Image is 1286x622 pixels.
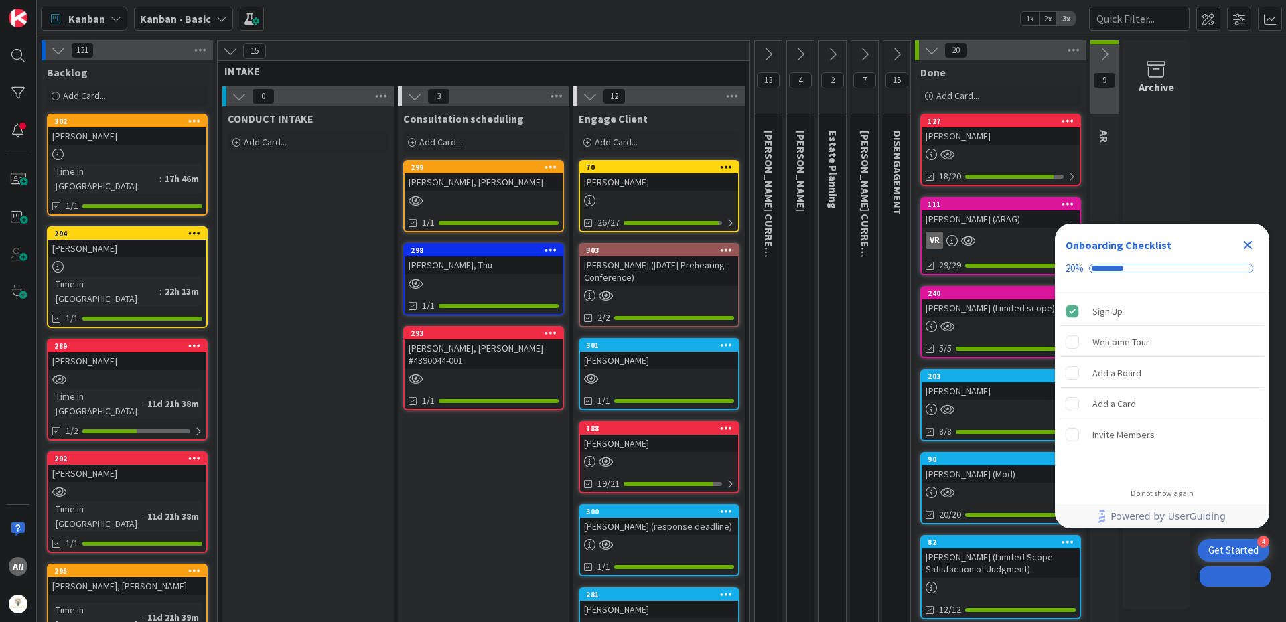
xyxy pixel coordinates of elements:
[580,339,738,369] div: 301[PERSON_NAME]
[1066,262,1084,275] div: 20%
[939,258,961,273] span: 29/29
[427,88,450,104] span: 3
[405,244,563,274] div: 298[PERSON_NAME], Thu
[1092,396,1136,412] div: Add a Card
[405,161,563,173] div: 299
[580,339,738,352] div: 301
[920,197,1081,275] a: 111[PERSON_NAME] (ARAG)VR29/29
[1111,508,1226,524] span: Powered by UserGuiding
[405,339,563,369] div: [PERSON_NAME], [PERSON_NAME] #4390044-001
[586,507,738,516] div: 300
[1092,334,1149,350] div: Welcome Tour
[52,501,142,531] div: Time in [GEOGRAPHIC_DATA]
[920,114,1081,186] a: 127[PERSON_NAME]18/20
[603,88,626,104] span: 12
[48,453,206,465] div: 292
[243,43,266,59] span: 15
[66,311,78,325] span: 1/1
[405,161,563,191] div: 299[PERSON_NAME], [PERSON_NAME]
[54,566,206,576] div: 295
[580,506,738,518] div: 300
[891,131,904,215] span: DISENGAGEMENT
[48,565,206,595] div: 295[PERSON_NAME], [PERSON_NAME]
[597,216,620,230] span: 26/27
[922,115,1080,145] div: 127[PERSON_NAME]
[159,284,161,299] span: :
[757,72,780,88] span: 13
[580,435,738,452] div: [PERSON_NAME]
[922,198,1080,228] div: 111[PERSON_NAME] (ARAG)
[928,538,1080,547] div: 82
[68,11,105,27] span: Kanban
[1055,504,1269,528] div: Footer
[1057,12,1075,25] span: 3x
[252,88,275,104] span: 0
[1208,544,1259,557] div: Get Started
[52,389,142,418] div: Time in [GEOGRAPHIC_DATA]
[580,161,738,173] div: 70
[586,341,738,350] div: 301
[922,287,1080,299] div: 240
[224,64,733,78] span: INTAKE
[922,287,1080,317] div: 240[PERSON_NAME] (Limited scope)
[1139,79,1174,95] div: Archive
[1060,389,1264,418] div: Add a Card is incomplete.
[1093,72,1116,88] span: 9
[419,136,462,148] span: Add Card...
[54,341,206,351] div: 289
[52,164,159,193] div: Time in [GEOGRAPHIC_DATA]
[422,216,435,230] span: 1/1
[762,131,776,305] span: KRISTI CURRENT CLIENTS
[54,229,206,238] div: 294
[1021,12,1039,25] span: 1x
[1092,365,1141,381] div: Add a Board
[63,90,106,102] span: Add Card...
[789,72,812,88] span: 4
[66,199,78,213] span: 1/1
[579,160,739,232] a: 70[PERSON_NAME]26/27
[853,72,876,88] span: 7
[794,131,808,212] span: KRISTI PROBATE
[580,256,738,286] div: [PERSON_NAME] ([DATE] Prehearing Conference)
[597,477,620,491] span: 19/21
[928,200,1080,209] div: 111
[586,163,738,172] div: 70
[928,289,1080,298] div: 240
[142,396,144,411] span: :
[48,465,206,482] div: [PERSON_NAME]
[54,116,206,126] div: 302
[140,12,211,25] b: Kanban - Basic
[411,329,563,338] div: 293
[580,244,738,256] div: 303
[928,372,1080,381] div: 203
[48,127,206,145] div: [PERSON_NAME]
[1055,224,1269,528] div: Checklist Container
[944,42,967,58] span: 20
[586,246,738,255] div: 303
[580,422,738,435] div: 188
[48,228,206,257] div: 294[PERSON_NAME]
[161,284,202,299] div: 22h 13m
[939,508,961,522] span: 20/20
[1060,420,1264,449] div: Invite Members is incomplete.
[580,173,738,191] div: [PERSON_NAME]
[411,246,563,255] div: 298
[922,536,1080,548] div: 82
[580,506,738,535] div: 300[PERSON_NAME] (response deadline)
[885,72,908,88] span: 15
[580,352,738,369] div: [PERSON_NAME]
[403,160,564,232] a: 299[PERSON_NAME], [PERSON_NAME]1/1
[586,590,738,599] div: 281
[939,603,961,617] span: 12/12
[9,9,27,27] img: Visit kanbanzone.com
[580,589,738,601] div: 281
[920,66,946,79] span: Done
[48,240,206,257] div: [PERSON_NAME]
[597,394,610,408] span: 1/1
[144,396,202,411] div: 11d 21h 38m
[144,509,202,524] div: 11d 21h 38m
[922,453,1080,483] div: 90[PERSON_NAME] (Mod)
[66,536,78,550] span: 1/1
[922,536,1080,578] div: 82[PERSON_NAME] (Limited Scope Satisfaction of Judgment)
[403,326,564,410] a: 293[PERSON_NAME], [PERSON_NAME] #4390044-0011/1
